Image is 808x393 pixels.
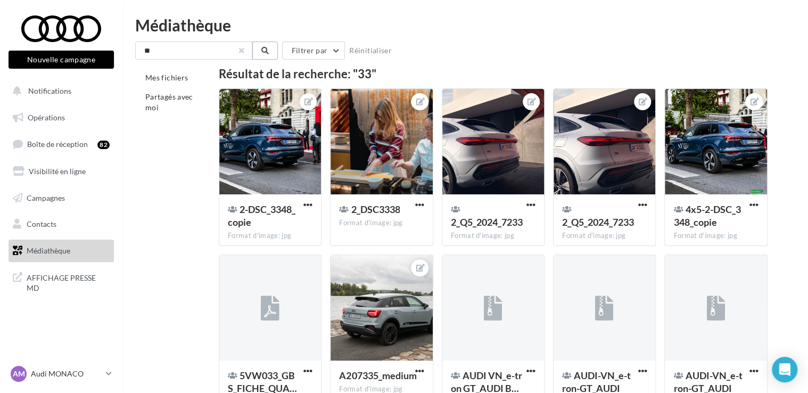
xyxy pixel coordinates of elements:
span: Notifications [28,86,71,95]
a: Contacts [6,213,116,235]
span: 4x5-2-DSC_3348_copie [673,203,740,228]
span: Mes fichiers [145,73,188,82]
span: 2_Q5_2024_7233 [451,216,523,228]
span: Opérations [28,113,65,122]
div: Résultat de la recherche: "33" [219,68,768,80]
span: Contacts [27,219,56,228]
span: 2_Q5_2024_7233 [562,216,634,228]
span: 2_DSC3338 [351,203,400,215]
span: A207335_medium [339,370,416,381]
div: Open Intercom Messenger [772,357,797,382]
div: Médiathèque [135,17,795,33]
span: Boîte de réception [27,140,88,149]
div: Format d'image: jpg [451,231,535,241]
a: AM Audi MONACO [9,364,114,384]
button: Notifications [6,80,112,102]
div: Format d'image: jpg [673,231,758,241]
a: Opérations [6,107,116,129]
span: Médiathèque [27,246,70,255]
button: Réinitialiser [345,44,396,57]
p: Audi MONACO [31,369,102,379]
span: AFFICHAGE PRESSE MD [27,271,110,293]
div: Format d'image: jpg [228,231,312,241]
a: Visibilité en ligne [6,160,116,183]
span: 2-DSC_3348_copie [228,203,295,228]
a: Boîte de réception82 [6,133,116,155]
a: Campagnes [6,187,116,209]
a: Médiathèque [6,240,116,262]
div: Format d'image: jpg [339,218,424,228]
div: 82 [97,141,110,149]
span: Partagés avec moi [145,92,193,112]
button: Nouvelle campagne [9,51,114,69]
span: Visibilité en ligne [29,167,86,176]
span: AM [13,369,25,379]
div: Format d'image: jpg [562,231,647,241]
a: AFFICHAGE PRESSE MD [6,266,116,298]
span: Campagnes [27,193,65,202]
button: Filtrer par [282,42,345,60]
